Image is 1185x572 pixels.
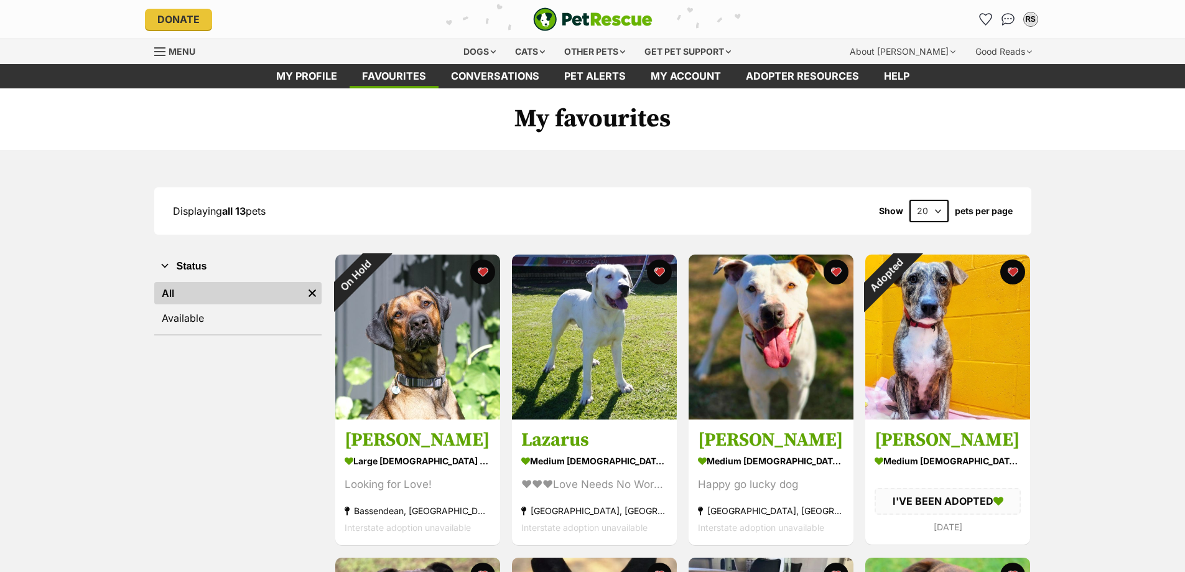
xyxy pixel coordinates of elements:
div: medium [DEMOGRAPHIC_DATA] Dog [521,452,667,471]
div: ♥♥♥Love Needs No Words♥♥♥ [521,477,667,494]
a: Donate [145,9,212,30]
img: Marley [689,255,853,420]
a: Adopter resources [733,64,871,88]
span: Menu [169,46,195,57]
div: Other pets [555,39,634,64]
a: My account [638,64,733,88]
div: [GEOGRAPHIC_DATA], [GEOGRAPHIC_DATA] [698,503,844,520]
h3: [PERSON_NAME] [698,429,844,452]
span: Show [879,206,903,216]
img: logo-e224e6f780fb5917bec1dbf3a21bbac754714ae5b6737aabdf751b685950b380.svg [533,7,653,31]
a: All [154,282,303,304]
h3: [PERSON_NAME] [875,429,1021,452]
div: Dogs [455,39,504,64]
h3: Lazarus [521,429,667,452]
button: favourite [1000,260,1025,284]
a: Remove filter [303,282,322,304]
span: Displaying pets [173,205,266,217]
a: Available [154,307,322,329]
ul: Account quick links [976,9,1041,29]
div: Good Reads [967,39,1041,64]
img: Zella [865,255,1030,420]
img: chat-41dd97257d64d25036548639549fe6c8038ab92f7586957e7f3b1b290dea8141.svg [1001,13,1015,26]
a: Menu [154,39,204,62]
a: Favourites [350,64,439,88]
a: Favourites [976,9,996,29]
button: My account [1021,9,1041,29]
span: Interstate adoption unavailable [345,523,471,533]
button: favourite [824,260,848,284]
div: On Hold [319,238,393,312]
button: Status [154,258,322,274]
div: RS [1025,13,1037,26]
a: PetRescue [533,7,653,31]
a: [PERSON_NAME] large [DEMOGRAPHIC_DATA] Dog Looking for Love! Bassendean, [GEOGRAPHIC_DATA] Inters... [335,420,500,546]
strong: all 13 [222,205,246,217]
label: pets per page [955,206,1013,216]
a: Pet alerts [552,64,638,88]
a: My profile [264,64,350,88]
a: Lazarus medium [DEMOGRAPHIC_DATA] Dog ♥♥♥Love Needs No Words♥♥♥ [GEOGRAPHIC_DATA], [GEOGRAPHIC_DA... [512,420,677,546]
div: [DATE] [875,518,1021,535]
a: Adopted [865,410,1030,422]
div: large [DEMOGRAPHIC_DATA] Dog [345,452,491,471]
div: Adopted [848,238,922,312]
div: [GEOGRAPHIC_DATA], [GEOGRAPHIC_DATA] [521,503,667,520]
a: Conversations [998,9,1018,29]
img: Lazarus [512,255,677,420]
div: Get pet support [636,39,740,64]
div: Bassendean, [GEOGRAPHIC_DATA] [345,503,491,520]
a: On Hold [335,410,500,422]
a: Help [871,64,922,88]
div: Status [154,279,322,334]
div: About [PERSON_NAME] [841,39,964,64]
div: Looking for Love! [345,477,491,494]
a: conversations [439,64,552,88]
button: favourite [647,260,672,284]
button: favourite [470,260,495,284]
a: [PERSON_NAME] medium [DEMOGRAPHIC_DATA] Dog I'VE BEEN ADOPTED [DATE] favourite [865,420,1030,545]
div: medium [DEMOGRAPHIC_DATA] Dog [698,452,844,471]
a: [PERSON_NAME] medium [DEMOGRAPHIC_DATA] Dog Happy go lucky dog [GEOGRAPHIC_DATA], [GEOGRAPHIC_DAT... [689,420,853,546]
h3: [PERSON_NAME] [345,429,491,452]
div: Cats [506,39,554,64]
span: Interstate adoption unavailable [521,523,648,533]
span: Interstate adoption unavailable [698,523,824,533]
img: Keesha [335,255,500,420]
div: I'VE BEEN ADOPTED [875,489,1021,515]
div: medium [DEMOGRAPHIC_DATA] Dog [875,452,1021,471]
div: Happy go lucky dog [698,477,844,494]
